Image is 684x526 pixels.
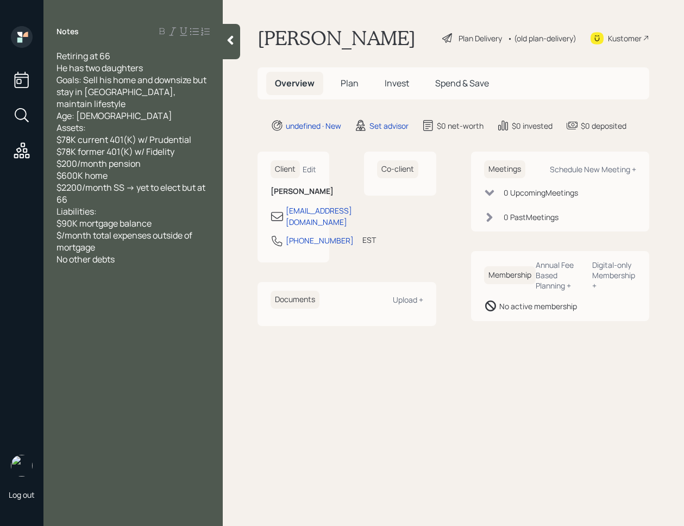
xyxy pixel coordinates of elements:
span: $90K mortgage balance [57,217,152,229]
span: No other debts [57,253,115,265]
span: Spend & Save [435,77,489,89]
div: Annual Fee Based Planning + [536,260,584,291]
h6: [PERSON_NAME] [271,187,316,196]
div: [PHONE_NUMBER] [286,235,354,246]
div: Log out [9,490,35,500]
span: Assets: [57,122,86,134]
div: [EMAIL_ADDRESS][DOMAIN_NAME] [286,205,352,228]
div: 0 Past Meeting s [504,211,559,223]
img: retirable_logo.png [11,455,33,477]
div: Schedule New Meeting + [550,164,636,174]
span: Liabilities: [57,205,97,217]
div: Digital-only Membership + [592,260,636,291]
span: Retiring at 66 [57,50,110,62]
h6: Co-client [377,160,418,178]
div: EST [362,234,376,246]
div: undefined · New [286,120,341,131]
span: Overview [275,77,315,89]
h6: Client [271,160,300,178]
span: $/month total expenses outside of mortgage [57,229,194,253]
span: Goals: Sell his home and downsize but stay in [GEOGRAPHIC_DATA], maintain lifestyle [57,74,208,110]
span: He has two daughters [57,62,143,74]
span: $78K current 401(K) w/ Prudential [57,134,191,146]
div: No active membership [499,300,577,312]
span: $2200/month SS -> yet to elect but at 66 [57,181,207,205]
h6: Meetings [484,160,525,178]
div: $0 deposited [581,120,626,131]
span: Plan [341,77,359,89]
h6: Documents [271,291,319,309]
div: 0 Upcoming Meeting s [504,187,578,198]
span: $78K former 401(K) w/ Fidelity [57,146,174,158]
div: Kustomer [608,33,642,44]
span: $600K home [57,170,108,181]
div: Plan Delivery [459,33,502,44]
h6: Membership [484,266,536,284]
div: Edit [303,164,316,174]
div: Set advisor [369,120,409,131]
span: Age: [DEMOGRAPHIC_DATA] [57,110,172,122]
div: • (old plan-delivery) [507,33,576,44]
span: Invest [385,77,409,89]
span: $200/month pension [57,158,141,170]
div: $0 net-worth [437,120,484,131]
div: $0 invested [512,120,553,131]
div: Upload + [393,295,423,305]
label: Notes [57,26,79,37]
h1: [PERSON_NAME] [258,26,416,50]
